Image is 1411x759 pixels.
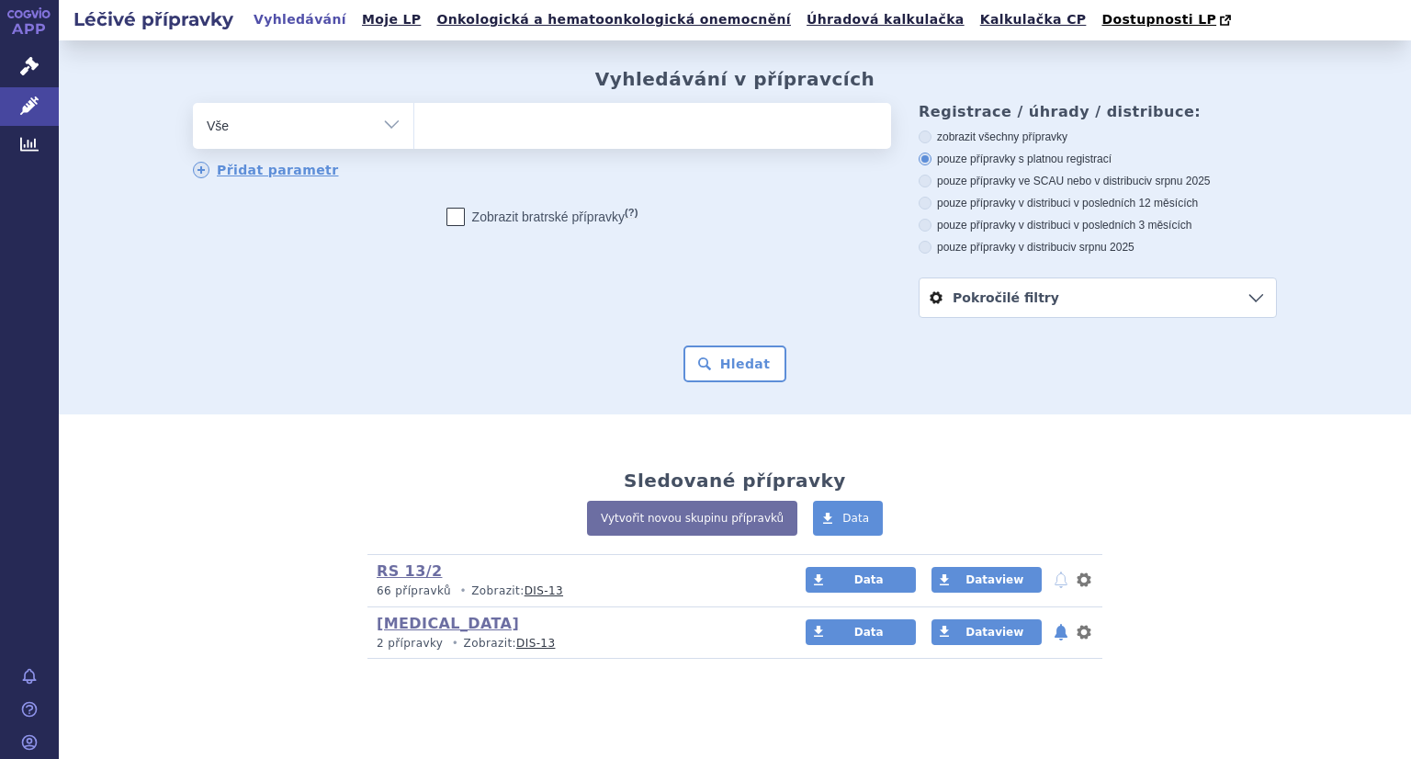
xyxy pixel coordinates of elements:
span: 2 přípravky [377,637,443,650]
span: Data [854,573,884,586]
a: RS 13/2 [377,562,442,580]
abbr: (?) [625,207,638,219]
a: Moje LP [356,7,426,32]
a: Pokročilé filtry [920,278,1276,317]
p: Zobrazit: [377,636,771,651]
a: Dostupnosti LP [1096,7,1240,33]
a: Úhradová kalkulačka [801,7,970,32]
span: Dataview [965,573,1023,586]
span: Data [842,512,869,525]
label: pouze přípravky v distribuci v posledních 3 měsících [919,218,1277,232]
i: • [447,636,464,651]
button: notifikace [1052,569,1070,591]
a: DIS-13 [525,584,563,597]
label: pouze přípravky s platnou registrací [919,152,1277,166]
a: [MEDICAL_DATA] [377,615,519,632]
button: notifikace [1052,621,1070,643]
a: Dataview [931,619,1042,645]
span: v srpnu 2025 [1070,241,1134,254]
label: pouze přípravky v distribuci v posledních 12 měsících [919,196,1277,210]
a: Vytvořit novou skupinu přípravků [587,501,797,536]
a: Vyhledávání [248,7,352,32]
a: Data [806,567,916,593]
h3: Registrace / úhrady / distribuce: [919,103,1277,120]
a: Data [813,501,883,536]
button: nastavení [1075,621,1093,643]
label: pouze přípravky v distribuci [919,240,1277,255]
label: pouze přípravky ve SCAU nebo v distribuci [919,174,1277,188]
button: Hledat [683,346,787,382]
span: v srpnu 2025 [1146,175,1210,187]
a: DIS-13 [516,637,555,650]
span: Data [854,626,884,639]
span: Dataview [965,626,1023,639]
button: nastavení [1075,569,1093,591]
a: Onkologická a hematoonkologická onemocnění [431,7,796,32]
a: Data [806,619,916,645]
span: 66 přípravků [377,584,451,597]
i: • [455,583,471,599]
a: Kalkulačka CP [975,7,1092,32]
h2: Sledované přípravky [624,470,846,492]
a: Dataview [931,567,1042,593]
h2: Vyhledávání v přípravcích [595,68,875,90]
span: Dostupnosti LP [1101,12,1216,27]
h2: Léčivé přípravky [59,6,248,32]
a: Přidat parametr [193,162,339,178]
p: Zobrazit: [377,583,771,599]
label: zobrazit všechny přípravky [919,130,1277,144]
label: Zobrazit bratrské přípravky [446,208,638,226]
